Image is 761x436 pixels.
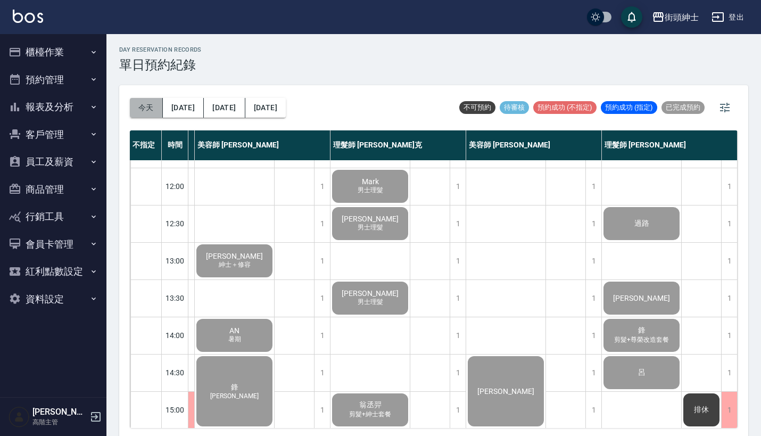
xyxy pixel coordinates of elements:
img: Logo [13,10,43,23]
div: 1 [585,168,601,205]
div: 1 [450,280,466,317]
div: 1 [450,243,466,279]
button: 登出 [707,7,748,27]
button: [DATE] [204,98,245,118]
div: 1 [314,205,330,242]
div: 1 [314,168,330,205]
span: 剪髮+紳士套餐 [347,410,393,419]
div: 美容師 [PERSON_NAME] [195,130,330,160]
div: 14:00 [162,317,188,354]
div: 1 [585,280,601,317]
div: 13:00 [162,242,188,279]
div: 美容師 [PERSON_NAME] [466,130,602,160]
div: 1 [314,392,330,429]
span: 男士理髮 [355,186,385,195]
span: 暑期 [226,335,243,344]
button: [DATE] [245,98,286,118]
button: 行銷工具 [4,203,102,231]
span: 鋒 [636,326,648,335]
button: 商品管理 [4,176,102,203]
div: 理髮師 [PERSON_NAME]克 [330,130,466,160]
span: 不可預約 [459,103,495,112]
button: 紅利點數設定 [4,258,102,285]
div: 街頭紳士 [665,11,699,24]
button: save [621,6,642,28]
span: 呂 [636,368,648,377]
div: 1 [721,243,737,279]
div: 14:30 [162,354,188,391]
span: 排休 [692,405,711,415]
div: 1 [450,205,466,242]
button: 會員卡管理 [4,231,102,258]
div: 1 [721,168,737,205]
button: 預約管理 [4,66,102,94]
span: AN [227,326,242,335]
span: 已完成預約 [661,103,705,112]
div: 1 [585,392,601,429]
span: 待審核 [500,103,529,112]
button: 今天 [130,98,163,118]
span: 男士理髮 [355,223,385,232]
div: 1 [585,355,601,391]
div: 13:30 [162,279,188,317]
button: 員工及薪資 [4,148,102,176]
button: [DATE] [163,98,204,118]
div: 1 [450,392,466,429]
div: 不指定 [130,130,162,160]
div: 1 [721,317,737,354]
span: [PERSON_NAME] [204,252,265,260]
h2: day Reservation records [119,46,202,53]
div: 理髮師 [PERSON_NAME] [602,130,738,160]
span: [PERSON_NAME] [340,215,401,223]
div: 15:00 [162,391,188,429]
div: 1 [721,355,737,391]
span: 翁丞羿 [357,400,384,410]
span: 紳士＋修容 [217,260,253,269]
button: 資料設定 [4,285,102,313]
div: 12:30 [162,205,188,242]
button: 櫃檯作業 [4,38,102,66]
div: 1 [585,205,601,242]
div: 1 [314,243,330,279]
img: Person [9,406,30,427]
div: 1 [585,317,601,354]
span: 男士理髮 [355,298,385,307]
button: 報表及分析 [4,93,102,121]
h3: 單日預約紀錄 [119,57,202,72]
span: 過路 [632,219,651,228]
div: 1 [721,280,737,317]
div: 1 [314,280,330,317]
div: 1 [450,317,466,354]
div: 1 [585,243,601,279]
span: 預約成功 (指定) [601,103,657,112]
button: 客戶管理 [4,121,102,149]
span: [PERSON_NAME] [208,392,261,400]
span: [PERSON_NAME] [340,289,401,298]
span: [PERSON_NAME] [611,294,672,302]
span: 剪髮+尊榮改造套餐 [612,335,671,344]
div: 1 [721,205,737,242]
span: 鋒 [229,383,241,392]
h5: [PERSON_NAME] [32,407,87,417]
div: 1 [450,168,466,205]
span: 預約成功 (不指定) [533,103,597,112]
div: 1 [721,392,737,429]
span: Mark [360,177,381,186]
div: 12:00 [162,168,188,205]
div: 時間 [162,130,188,160]
div: 1 [314,355,330,391]
button: 街頭紳士 [648,6,703,28]
span: [PERSON_NAME] [475,387,536,396]
div: 1 [314,317,330,354]
div: 1 [450,355,466,391]
p: 高階主管 [32,417,87,427]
